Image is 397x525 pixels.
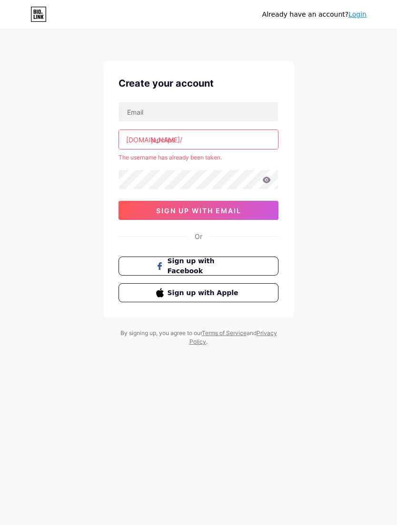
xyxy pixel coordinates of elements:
[195,231,202,241] div: Or
[348,10,367,18] a: Login
[119,102,278,121] input: Email
[119,283,278,302] button: Sign up with Apple
[119,130,278,149] input: username
[119,257,278,276] button: Sign up with Facebook
[168,256,241,276] span: Sign up with Facebook
[119,201,278,220] button: sign up with email
[119,153,278,162] div: The username has already been taken.
[168,288,241,298] span: Sign up with Apple
[156,207,241,215] span: sign up with email
[119,76,278,90] div: Create your account
[202,329,247,337] a: Terms of Service
[126,135,182,145] div: [DOMAIN_NAME]/
[118,329,279,346] div: By signing up, you agree to our and .
[262,10,367,20] div: Already have an account?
